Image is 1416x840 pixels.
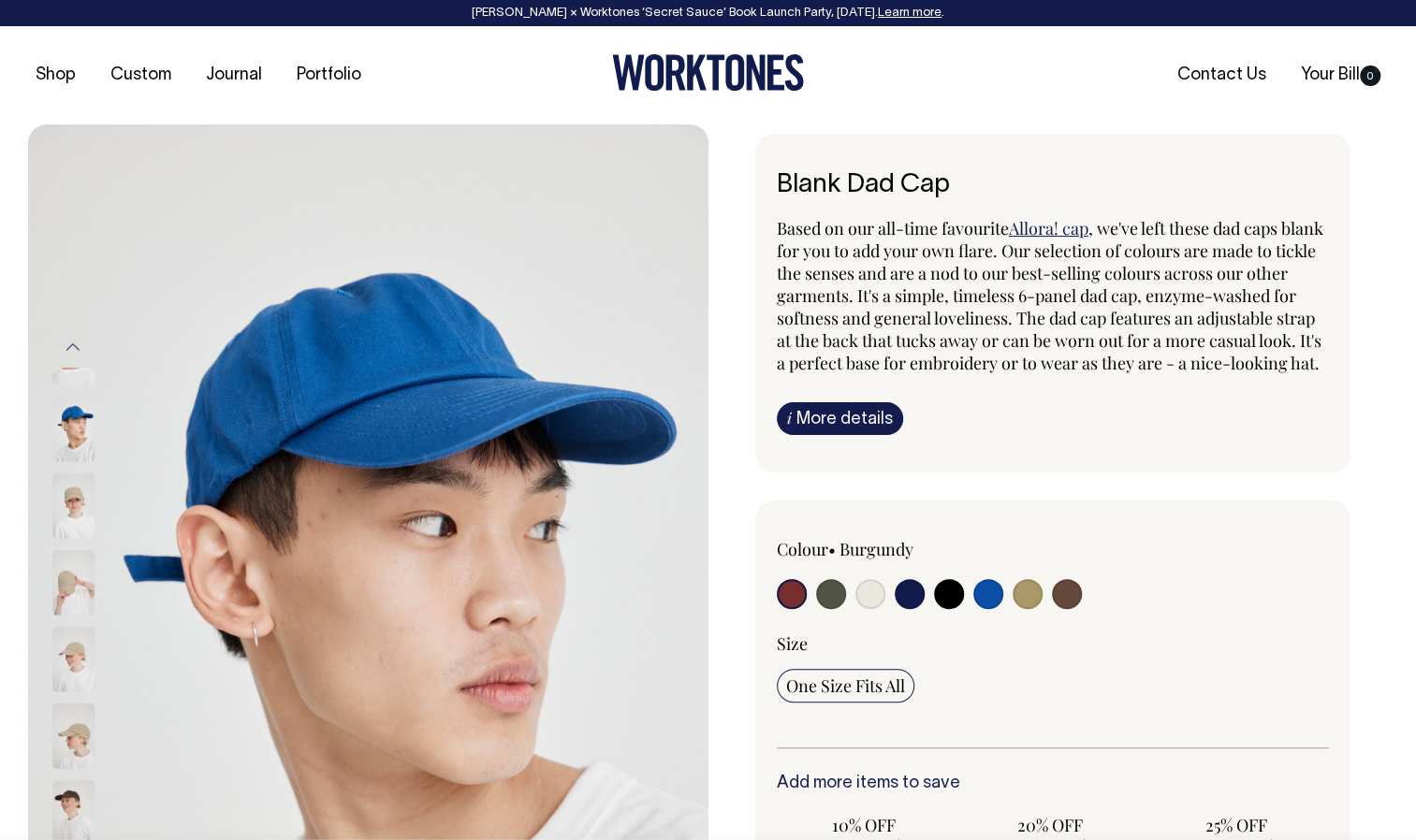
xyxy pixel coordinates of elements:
h6: Blank Dad Cap [777,171,1330,200]
a: Shop [28,60,83,91]
div: [PERSON_NAME] × Worktones ‘Secret Sauce’ Book Launch Party, [DATE]. . [19,7,1397,20]
img: washed-khaki [52,703,95,769]
img: washed-khaki [52,550,95,616]
img: worker-blue [52,397,95,462]
span: • [828,538,836,560]
span: , we've left these dad caps blank for you to add your own flare. Our selection of colours are mad... [777,217,1323,374]
button: Previous [59,326,87,369]
a: Portfolio [289,60,369,91]
a: iMore details [777,402,903,435]
span: i [787,408,792,427]
span: 10% OFF [786,814,942,836]
a: Allora! cap [1009,217,1088,239]
span: Based on our all-time favourite [777,217,1009,239]
a: Journal [198,60,270,91]
a: Your Bill0 [1293,60,1388,91]
label: Burgundy [839,538,913,560]
input: One Size Fits All [777,669,914,702]
span: 20% OFF [971,814,1128,836]
a: Contact Us [1170,60,1274,91]
span: One Size Fits All [786,674,905,697]
span: 25% OFF [1158,814,1314,836]
span: 0 [1360,65,1380,86]
img: washed-khaki [52,473,95,539]
div: Colour [777,538,998,560]
a: Custom [103,60,179,91]
h6: Add more items to save [777,775,1330,793]
a: Learn more [878,7,942,19]
div: Size [777,632,1330,655]
img: washed-khaki [52,627,95,692]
